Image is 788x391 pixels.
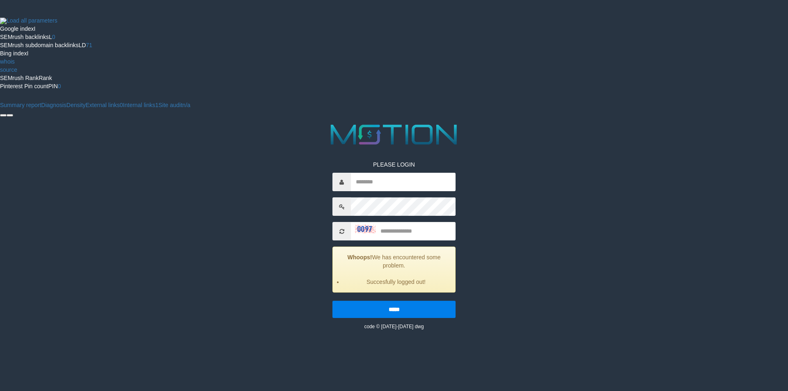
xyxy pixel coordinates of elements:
[78,42,86,48] span: LD
[66,102,86,108] span: Density
[52,34,55,40] a: 0
[332,160,456,169] p: PLEASE LOGIN
[158,102,182,108] span: Site audit
[86,42,92,48] a: 71
[86,102,120,108] span: External links
[120,102,123,108] span: 0
[123,102,156,108] span: Internal links
[39,75,52,81] span: Rank
[58,83,61,89] a: 0
[348,254,372,261] strong: Whoops!
[325,121,463,148] img: MOTION_logo.png
[7,17,57,24] span: Load all parameters
[41,102,66,108] span: Diagnosis
[48,83,58,89] span: PIN
[182,102,190,108] span: n/a
[332,247,456,293] div: We has encountered some problem.
[355,225,376,233] img: captcha
[34,25,36,32] span: I
[364,324,424,329] small: code © [DATE]-[DATE] dwg
[27,50,28,57] span: I
[158,102,190,108] a: Site auditn/a
[155,102,158,108] span: 1
[7,114,13,117] button: Configure panel
[343,278,449,286] li: Succesfully logged out!
[49,34,52,40] span: L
